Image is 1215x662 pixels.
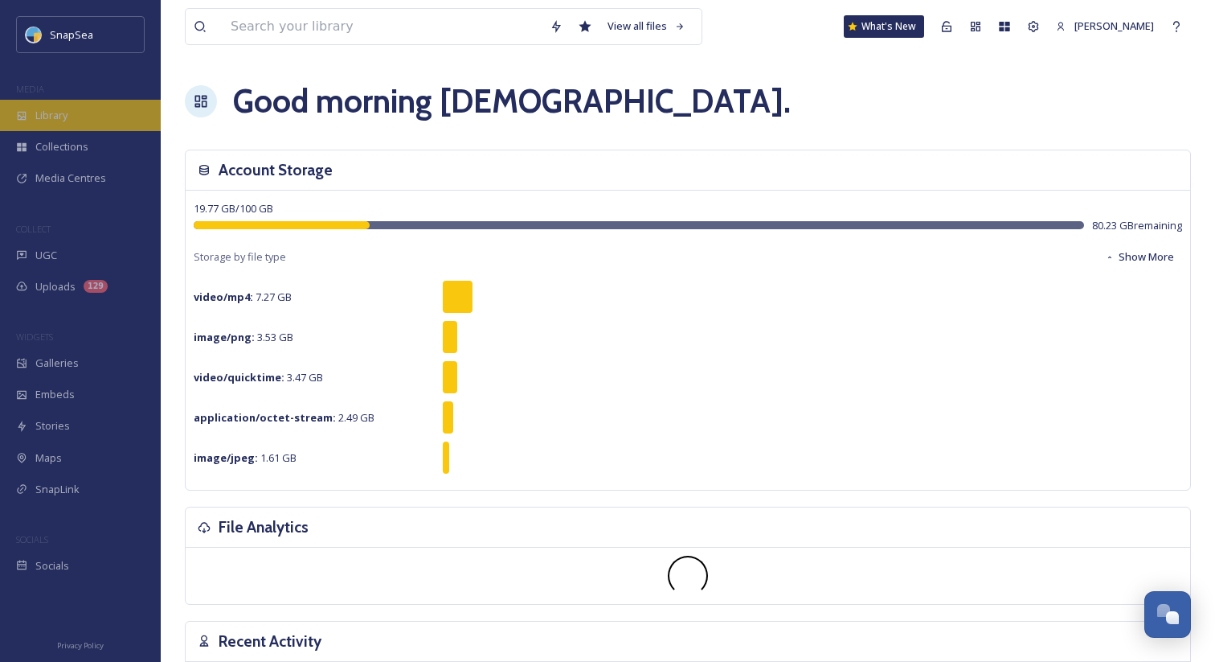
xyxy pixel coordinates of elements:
[194,201,273,216] span: 19.77 GB / 100 GB
[599,10,693,42] a: View all files
[223,9,542,44] input: Search your library
[57,635,104,654] a: Privacy Policy
[57,640,104,651] span: Privacy Policy
[194,330,255,344] strong: image/png :
[35,356,79,371] span: Galleries
[35,248,57,263] span: UGC
[194,410,336,425] strong: application/octet-stream :
[16,223,51,235] span: COLLECT
[35,558,69,574] span: Socials
[1144,591,1191,638] button: Open Chat
[35,450,62,466] span: Maps
[50,27,93,42] span: SnapSea
[194,370,323,384] span: 3.47 GB
[194,290,292,304] span: 7.27 GB
[219,516,309,539] h3: File Analytics
[233,77,791,125] h1: Good morning [DEMOGRAPHIC_DATA] .
[194,370,284,384] strong: video/quicktime :
[35,418,70,434] span: Stories
[35,482,80,497] span: SnapLink
[194,330,293,344] span: 3.53 GB
[16,533,48,545] span: SOCIALS
[35,139,88,154] span: Collections
[16,331,53,343] span: WIDGETS
[194,450,297,465] span: 1.61 GB
[26,27,42,43] img: snapsea-logo.png
[219,158,333,182] h3: Account Storage
[84,280,108,293] div: 129
[35,108,67,123] span: Library
[194,290,253,304] strong: video/mp4 :
[1074,19,1154,33] span: [PERSON_NAME]
[35,387,75,402] span: Embeds
[219,630,321,653] h3: Recent Activity
[1092,218,1182,233] span: 80.23 GB remaining
[35,279,76,294] span: Uploads
[194,410,374,425] span: 2.49 GB
[194,249,286,265] span: Storage by file type
[194,450,258,465] strong: image/jpeg :
[844,15,924,38] a: What's New
[1048,10,1162,42] a: [PERSON_NAME]
[35,171,106,186] span: Media Centres
[16,83,44,95] span: MEDIA
[1097,241,1182,273] button: Show More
